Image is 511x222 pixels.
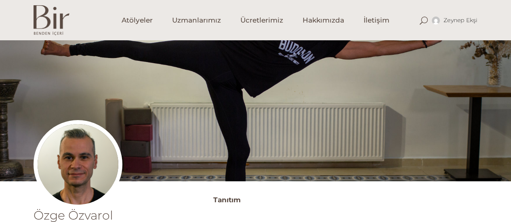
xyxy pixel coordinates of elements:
span: İletişim [364,16,389,25]
h1: Özge Özvarol [34,210,169,222]
span: Atölyeler [122,16,153,25]
span: Uzmanlarımız [172,16,221,25]
img: ozgeprofil-300x300.jpg [34,120,122,209]
span: Hakkımızda [303,16,344,25]
span: Ücretlerimiz [240,16,283,25]
span: Zeynep Ekşi [444,17,477,24]
h3: Tanıtım [213,193,478,206]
